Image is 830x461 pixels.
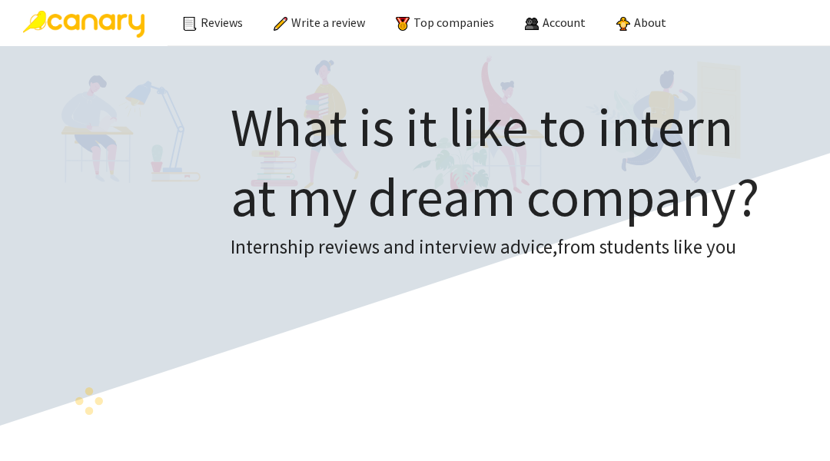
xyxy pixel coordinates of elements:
[543,15,586,30] span: Account
[396,15,494,30] a: Top companies
[274,15,365,30] a: Write a review
[183,15,243,30] a: Reviews
[231,92,759,232] h1: What is it like to intern
[23,11,144,38] img: Canary Logo
[231,232,759,263] h3: Internship reviews and interview advice, from students like you
[231,163,759,230] span: at my dream company?
[616,15,666,30] a: About
[525,17,539,31] img: people.png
